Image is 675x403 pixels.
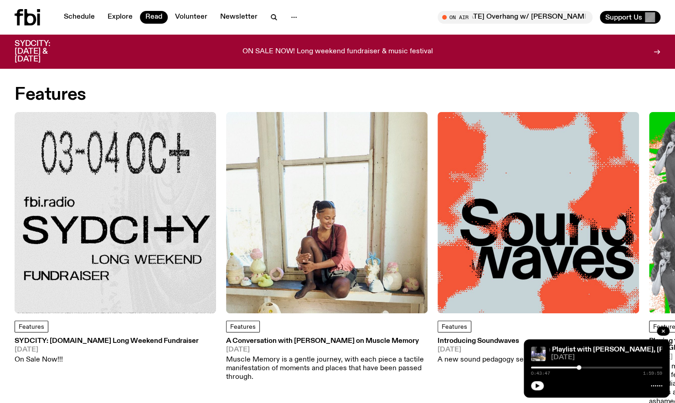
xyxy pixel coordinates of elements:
span: 0:43:47 [531,371,550,376]
a: Introducing Soundwaves[DATE]A new sound pedagogy series by [DOMAIN_NAME] [438,338,608,364]
a: Features [226,321,260,332]
img: Black text on gray background. Reading top to bottom: 03-04 OCT. fbi.radio SYDCITY LONG WEEKEND F... [15,112,216,313]
span: [DATE] [226,347,428,353]
a: A Conversation with [PERSON_NAME] on Muscle Memory[DATE]Muscle Memory is a gentle journey, with e... [226,338,428,382]
h3: A Conversation with [PERSON_NAME] on Muscle Memory [226,338,428,345]
button: Support Us [600,11,660,24]
a: Newsletter [215,11,263,24]
img: The text Sound waves, with one word stacked upon another, in black text on a bluish-gray backgrou... [438,112,639,313]
span: Features [442,324,467,330]
h2: Features [15,87,86,103]
h3: Introducing Soundwaves [438,338,608,345]
a: Features [438,321,471,332]
span: [DATE] [15,347,199,353]
span: Support Us [605,13,642,21]
p: Muscle Memory is a gentle journey, with each piece a tactile manifestation of moments and places ... [226,356,428,382]
span: [DATE] [551,354,662,361]
a: SYDCITY: [DOMAIN_NAME] Long Weekend Fundraiser[DATE]On Sale Now!!! [15,338,199,364]
h3: SYDCITY: [DOMAIN_NAME] Long Weekend Fundraiser [15,338,199,345]
span: 1:59:59 [643,371,662,376]
span: Features [230,324,256,330]
a: Volunteer [170,11,213,24]
p: A new sound pedagogy series by [DOMAIN_NAME] [438,356,608,364]
p: ON SALE NOW! Long weekend fundraiser & music festival [242,48,433,56]
button: On Air[DATE] Overhang w/ [PERSON_NAME] - Double Infinity/Deep Listening with Big Thief [438,11,593,24]
span: Features [19,324,44,330]
p: On Sale Now!!! [15,356,199,364]
a: Features [15,321,48,332]
a: Read [140,11,168,24]
span: [DATE] [438,347,608,353]
a: Schedule [58,11,100,24]
h3: SYDCITY: [DATE] & [DATE] [15,40,73,63]
a: Explore [102,11,138,24]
